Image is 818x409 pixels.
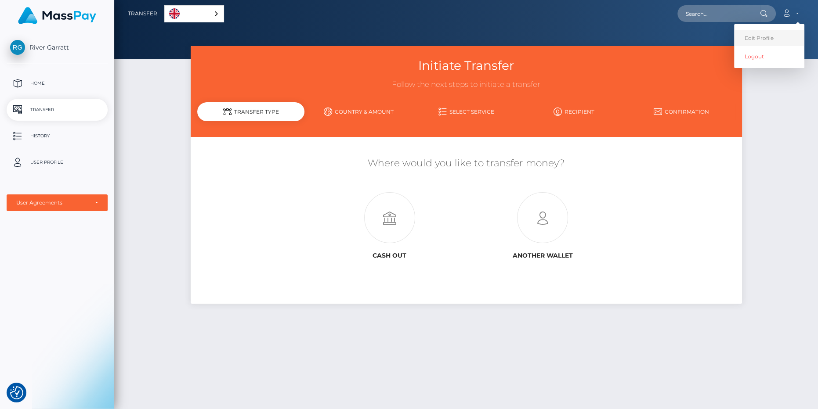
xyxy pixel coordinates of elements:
a: English [165,6,224,22]
span: River Garratt [7,43,108,51]
h6: Another wallet [473,252,613,259]
a: Transfer [7,99,108,121]
a: Home [7,72,108,94]
button: Consent Preferences [10,386,23,399]
aside: Language selected: English [164,5,224,22]
a: Select Service [413,104,520,119]
h3: Follow the next steps to initiate a transfer [197,79,735,90]
a: History [7,125,108,147]
h3: Initiate Transfer [197,57,735,74]
a: User Profile [7,151,108,173]
a: Transfer [128,4,157,23]
img: MassPay [18,7,96,24]
a: Logout [734,48,804,65]
a: Country & Amount [305,104,413,119]
div: User Agreements [16,199,88,206]
h6: Cash out [319,252,460,259]
input: Search... [677,5,760,22]
img: Revisit consent button [10,386,23,399]
p: History [10,129,104,143]
a: Recipient [520,104,628,119]
a: Edit Profile [734,30,804,46]
div: Language [164,5,224,22]
p: Transfer [10,103,104,116]
div: Transfer Type [197,102,305,121]
button: User Agreements [7,194,108,211]
p: User Profile [10,156,104,169]
h5: Where would you like to transfer money? [197,157,735,170]
p: Home [10,77,104,90]
a: Confirmation [628,104,735,119]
